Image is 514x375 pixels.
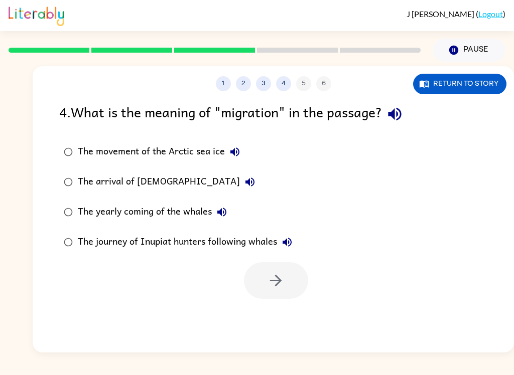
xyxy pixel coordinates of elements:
[212,202,232,222] button: The yearly coming of the whales
[236,76,251,91] button: 2
[59,101,487,127] div: 4 . What is the meaning of "migration" in the passage?
[78,202,232,222] div: The yearly coming of the whales
[433,39,505,62] button: Pause
[277,232,297,252] button: The journey of Inupiat hunters following whales
[407,9,505,19] div: ( )
[216,76,231,91] button: 1
[78,172,260,192] div: The arrival of [DEMOGRAPHIC_DATA]
[276,76,291,91] button: 4
[413,74,506,94] button: Return to story
[478,9,503,19] a: Logout
[9,4,64,26] img: Literably
[240,172,260,192] button: The arrival of [DEMOGRAPHIC_DATA]
[78,142,245,162] div: The movement of the Arctic sea ice
[225,142,245,162] button: The movement of the Arctic sea ice
[256,76,271,91] button: 3
[78,232,297,252] div: The journey of Inupiat hunters following whales
[407,9,476,19] span: J [PERSON_NAME]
